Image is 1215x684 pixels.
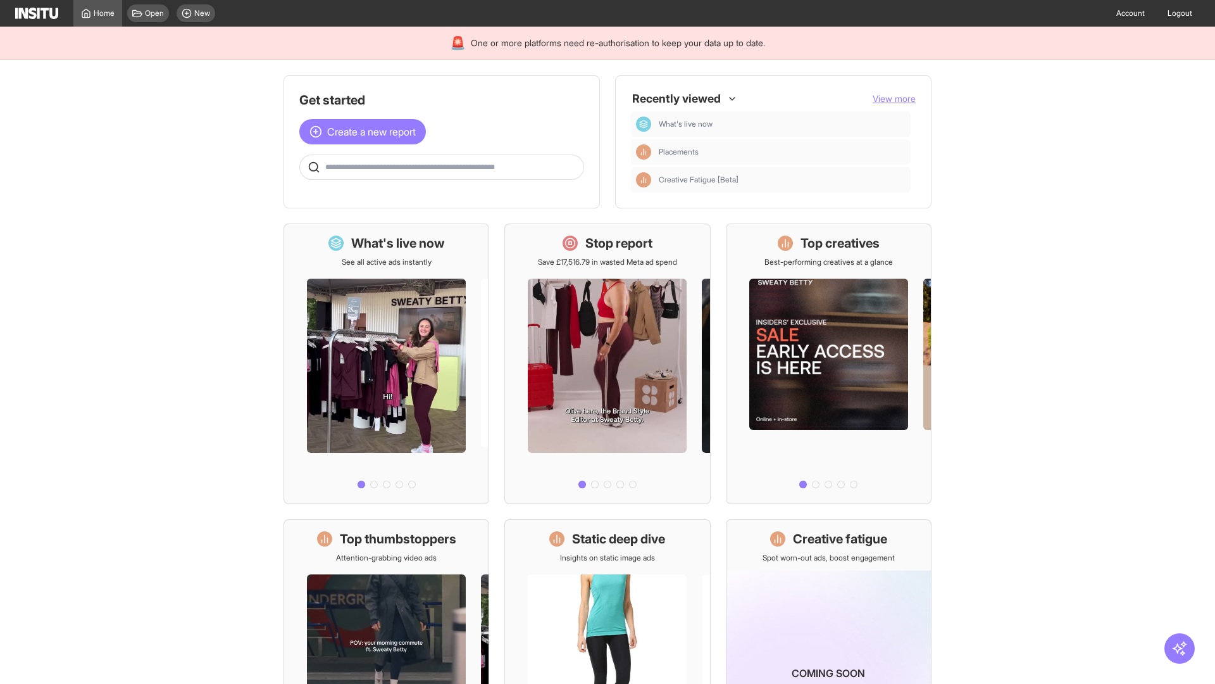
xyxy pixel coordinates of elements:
div: Dashboard [636,117,651,132]
a: Top creativesBest-performing creatives at a glance [726,224,931,504]
p: Attention-grabbing video ads [336,553,437,563]
div: Insights [636,144,651,160]
button: View more [873,92,916,105]
span: Creative Fatigue [Beta] [659,175,906,185]
div: 🚨 [450,34,466,52]
span: What's live now [659,119,906,129]
p: Save £17,516.79 in wasted Meta ad spend [538,257,677,267]
span: Placements [659,147,906,157]
span: Creative Fatigue [Beta] [659,175,738,185]
span: Placements [659,147,699,157]
p: Best-performing creatives at a glance [764,257,893,267]
button: Create a new report [299,119,426,144]
a: Stop reportSave £17,516.79 in wasted Meta ad spend [504,224,710,504]
span: Home [94,8,115,18]
h1: Stop report [585,234,652,252]
p: Insights on static image ads [560,553,655,563]
span: Open [145,8,164,18]
h1: Top thumbstoppers [340,530,456,548]
span: One or more platforms need re-authorisation to keep your data up to date. [471,37,765,49]
h1: Get started [299,91,584,109]
h1: What's live now [351,234,445,252]
span: View more [873,93,916,104]
span: What's live now [659,119,713,129]
div: Insights [636,172,651,187]
span: New [194,8,210,18]
span: Create a new report [327,124,416,139]
a: What's live nowSee all active ads instantly [283,224,489,504]
p: See all active ads instantly [342,257,432,267]
h1: Static deep dive [572,530,665,548]
img: Logo [15,8,58,19]
h1: Top creatives [801,234,880,252]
